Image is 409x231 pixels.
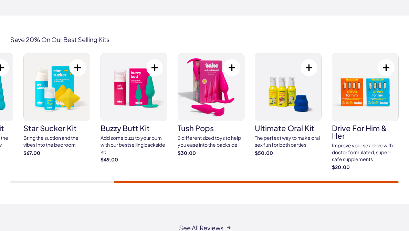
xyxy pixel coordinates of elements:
[332,124,399,139] h3: drive for him & her
[101,156,167,163] strong: $49.00
[332,142,399,162] div: Improve your sex drive with doctor formulated, super-safe supplements
[332,53,398,121] img: drive for him & her
[101,53,167,163] a: buzzy butt kit buzzy butt kit Add some buzz to your bum with our bestselling backside kit $49.00
[23,150,90,157] strong: $67.00
[101,53,167,121] img: buzzy butt kit
[178,124,244,132] h3: tush pops
[255,53,321,121] img: ultimate oral kit
[101,124,167,132] h3: buzzy butt kit
[178,53,244,156] a: tush pops tush pops 3 different sized toys to help you ease into the backside $30.00
[23,53,90,156] a: star sucker kit star sucker kit Bring the suction and the vibes Into the bedroom $67.00
[101,135,167,155] div: Add some buzz to your bum with our bestselling backside kit
[178,53,244,121] img: tush pops
[255,124,322,132] h3: ultimate oral kit
[332,164,399,171] strong: $20.00
[255,135,322,148] div: The perfect way to make oral sex fun for both parties
[332,53,399,170] a: drive for him & her drive for him & her Improve your sex drive with doctor formulated, super-safe...
[255,53,322,156] a: ultimate oral kit ultimate oral kit The perfect way to make oral sex fun for both parties $50.00
[24,53,90,121] img: star sucker kit
[178,135,244,148] div: 3 different sized toys to help you ease into the backside
[23,124,90,132] h3: star sucker kit
[23,135,90,148] div: Bring the suction and the vibes Into the bedroom
[178,150,244,157] strong: $30.00
[255,150,322,157] strong: $50.00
